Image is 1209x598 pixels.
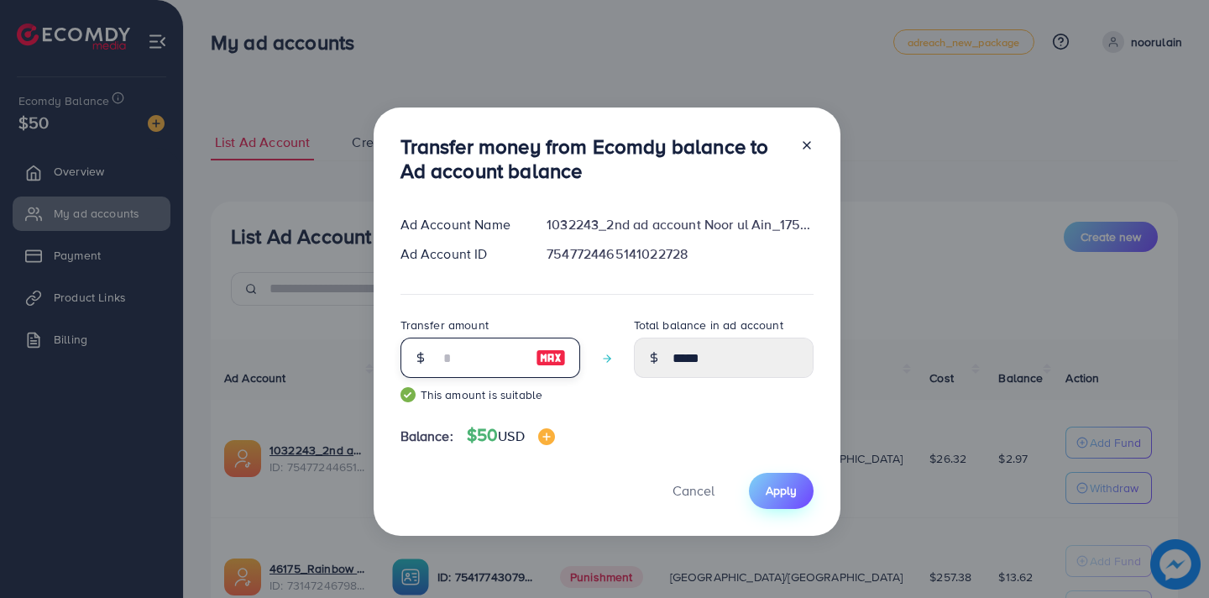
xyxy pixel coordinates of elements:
[533,244,826,264] div: 7547724465141022728
[766,482,797,499] span: Apply
[536,348,566,368] img: image
[400,134,787,183] h3: Transfer money from Ecomdy balance to Ad account balance
[400,386,580,403] small: This amount is suitable
[387,244,534,264] div: Ad Account ID
[498,427,524,445] span: USD
[400,387,416,402] img: guide
[634,317,783,333] label: Total balance in ad account
[400,317,489,333] label: Transfer amount
[400,427,453,446] span: Balance:
[652,473,735,509] button: Cancel
[749,473,814,509] button: Apply
[387,215,534,234] div: Ad Account Name
[467,425,555,446] h4: $50
[533,215,826,234] div: 1032243_2nd ad account Noor ul Ain_1757341624637
[673,481,714,500] span: Cancel
[538,428,555,445] img: image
